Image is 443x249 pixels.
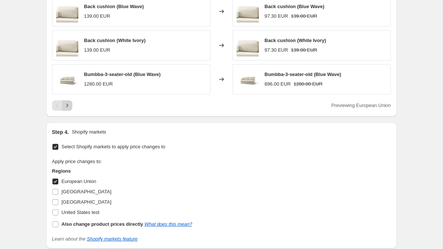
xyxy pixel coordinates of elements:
[291,13,317,20] strike: 139.00 EUR
[62,100,72,111] button: Next
[84,80,113,88] div: 1280.00 EUR
[293,80,322,88] strike: 1280.00 EUR
[237,34,259,56] img: Back_Cushion_White_80x.png
[62,199,111,205] span: [GEOGRAPHIC_DATA]
[87,236,137,242] a: Shopify markets feature
[52,236,138,242] i: Learn about the
[237,0,259,23] img: Back_Cushion_White_80x.png
[52,167,192,175] h3: Regions
[56,0,78,23] img: Back_Cushion_White_80x.png
[265,80,291,88] div: 896.00 EUR
[56,34,78,56] img: Back_Cushion_White_80x.png
[265,46,288,54] div: 97.30 EUR
[56,68,78,90] img: Bumbba_I_Plato_Vista_frontal_Lincoln_T03_sin_fondo_c9cc9f6b-f41b-4dc9-ad28-84dbf5ff0197_80x.jpg
[62,189,111,194] span: [GEOGRAPHIC_DATA]
[62,144,165,149] span: Select Shopify markets to apply price changes to
[331,103,391,108] span: Previewing European Union
[52,159,102,164] span: Apply price changes to:
[62,221,143,227] b: Also change product prices directly
[84,38,146,43] span: Back cushion (White Ivory)
[62,210,100,215] span: United States test
[52,100,72,111] nav: Pagination
[84,46,110,54] div: 139.00 EUR
[52,128,69,136] h2: Step 4.
[84,4,144,9] span: Back cushion (Blue Wave)
[265,4,324,9] span: Back cushion (Blue Wave)
[144,221,192,227] a: What does this mean?
[84,13,110,20] div: 139.00 EUR
[84,72,161,77] span: Bumbba-3-seater-old (Blue Wave)
[237,68,259,90] img: Bumbba_I_Plato_Vista_frontal_Lincoln_T03_sin_fondo_c9cc9f6b-f41b-4dc9-ad28-84dbf5ff0197_80x.jpg
[72,128,106,136] p: Shopify markets
[62,179,96,184] span: European Union
[265,13,288,20] div: 97.30 EUR
[291,46,317,54] strike: 139.00 EUR
[265,38,326,43] span: Back cushion (White Ivory)
[265,72,341,77] span: Bumbba-3-seater-old (Blue Wave)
